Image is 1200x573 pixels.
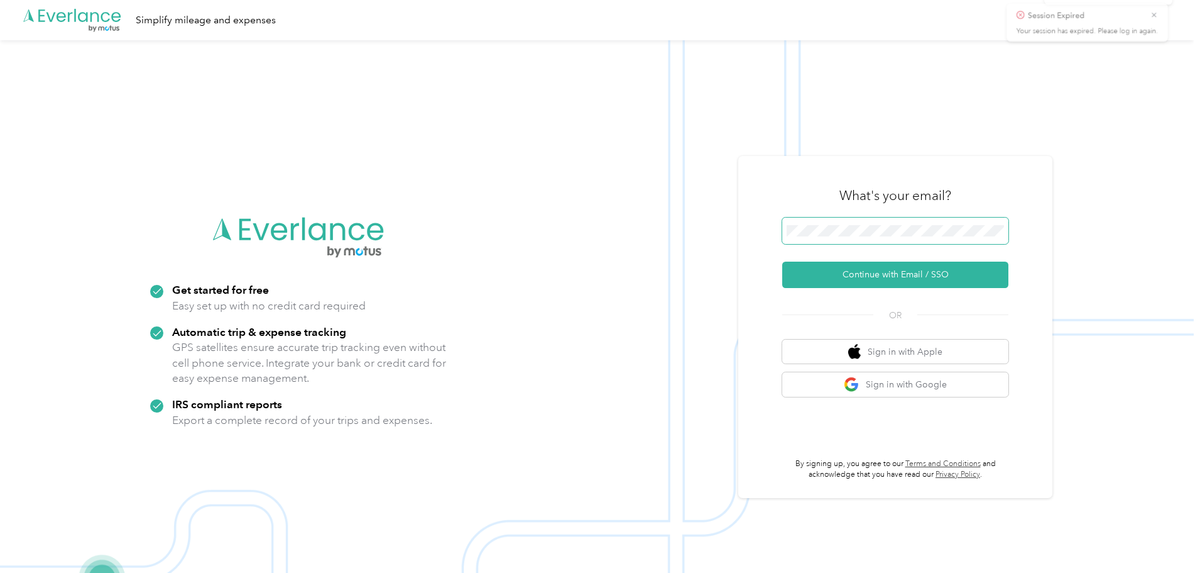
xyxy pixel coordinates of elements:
[782,340,1008,364] button: apple logoSign in with Apple
[844,377,859,392] img: google logo
[172,413,432,428] p: Export a complete record of your trips and expenses.
[172,398,282,411] strong: IRS compliant reports
[905,459,981,469] a: Terms and Conditions
[782,459,1008,481] p: By signing up, you agree to our and acknowledge that you have read our .
[172,298,366,314] p: Easy set up with no credit card required
[136,13,276,28] div: Simplify mileage and expenses
[172,325,346,338] strong: Automatic trip & expense tracking
[782,262,1008,288] button: Continue with Email / SSO
[172,340,447,386] p: GPS satellites ensure accurate trip tracking even without cell phone service. Integrate your bank...
[873,309,917,322] span: OR
[1012,58,1159,74] p: Session Expired
[997,81,1177,92] p: Your session has expired. Please log in again.
[782,372,1008,397] button: google logoSign in with Google
[1054,18,1159,33] p: Unable to load reports
[839,187,951,204] h3: What's your email?
[848,344,861,360] img: apple logo
[172,283,269,296] strong: Get started for free
[1130,503,1200,573] iframe: Everlance-gr Chat Button Frame
[935,470,980,479] a: Privacy Policy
